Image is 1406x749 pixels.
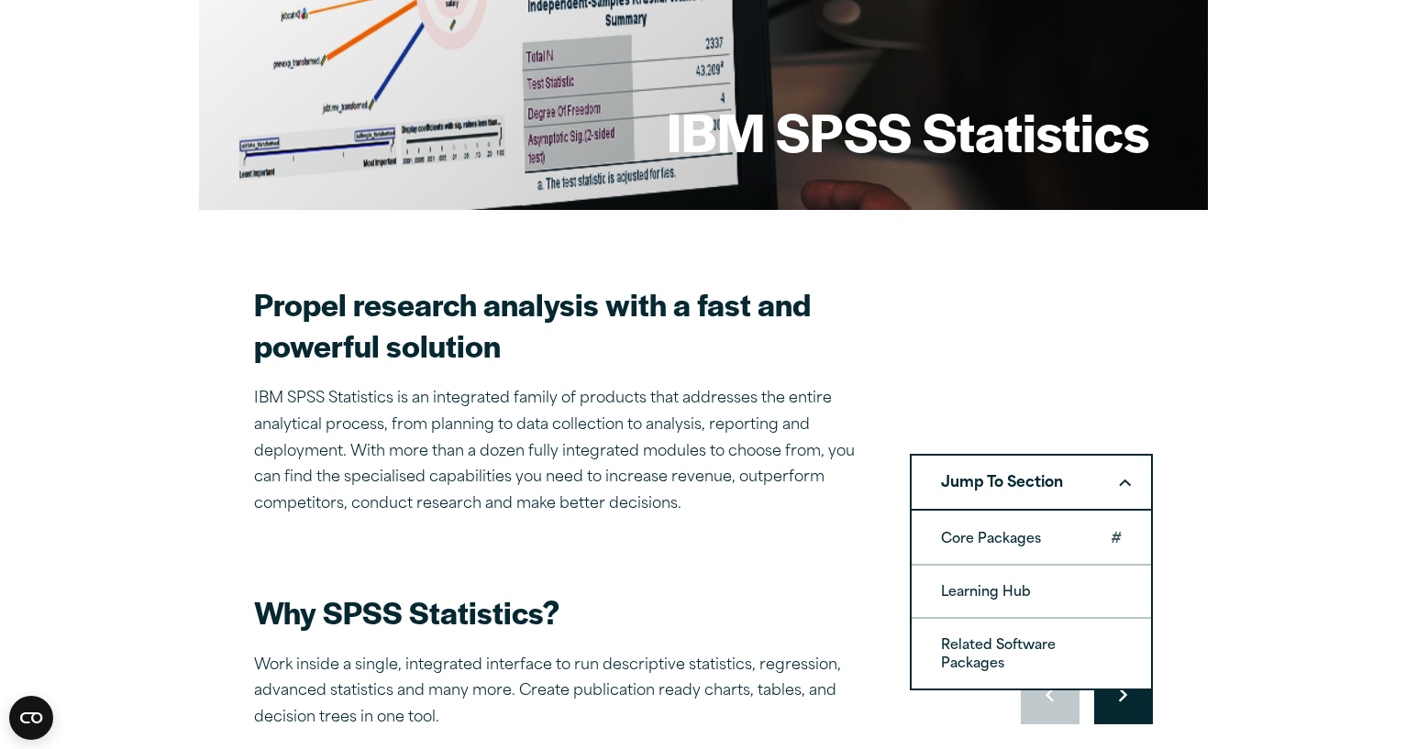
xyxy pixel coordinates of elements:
a: Learning Hub [912,566,1151,617]
svg: Right pointing chevron [1119,688,1127,702]
a: Core Packages [912,512,1151,564]
p: IBM SPSS Statistics is an integrated family of products that addresses the entire analytical proc... [254,386,866,518]
h1: IBM SPSS Statistics [667,95,1149,167]
svg: Downward pointing chevron [1119,479,1131,487]
h2: Why SPSS Statistics? [254,591,896,633]
button: Jump To SectionDownward pointing chevron [910,454,1153,511]
p: Work inside a single, integrated interface to run descriptive statistics, regression, advanced st... [254,653,896,732]
a: Related Software Packages [912,619,1151,688]
ol: Jump To SectionDownward pointing chevron [910,509,1153,690]
h2: Propel research analysis with a fast and powerful solution [254,283,866,366]
button: Open CMP widget [9,696,53,740]
button: Move to next slide [1094,666,1153,724]
nav: Table of Contents [910,454,1153,511]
